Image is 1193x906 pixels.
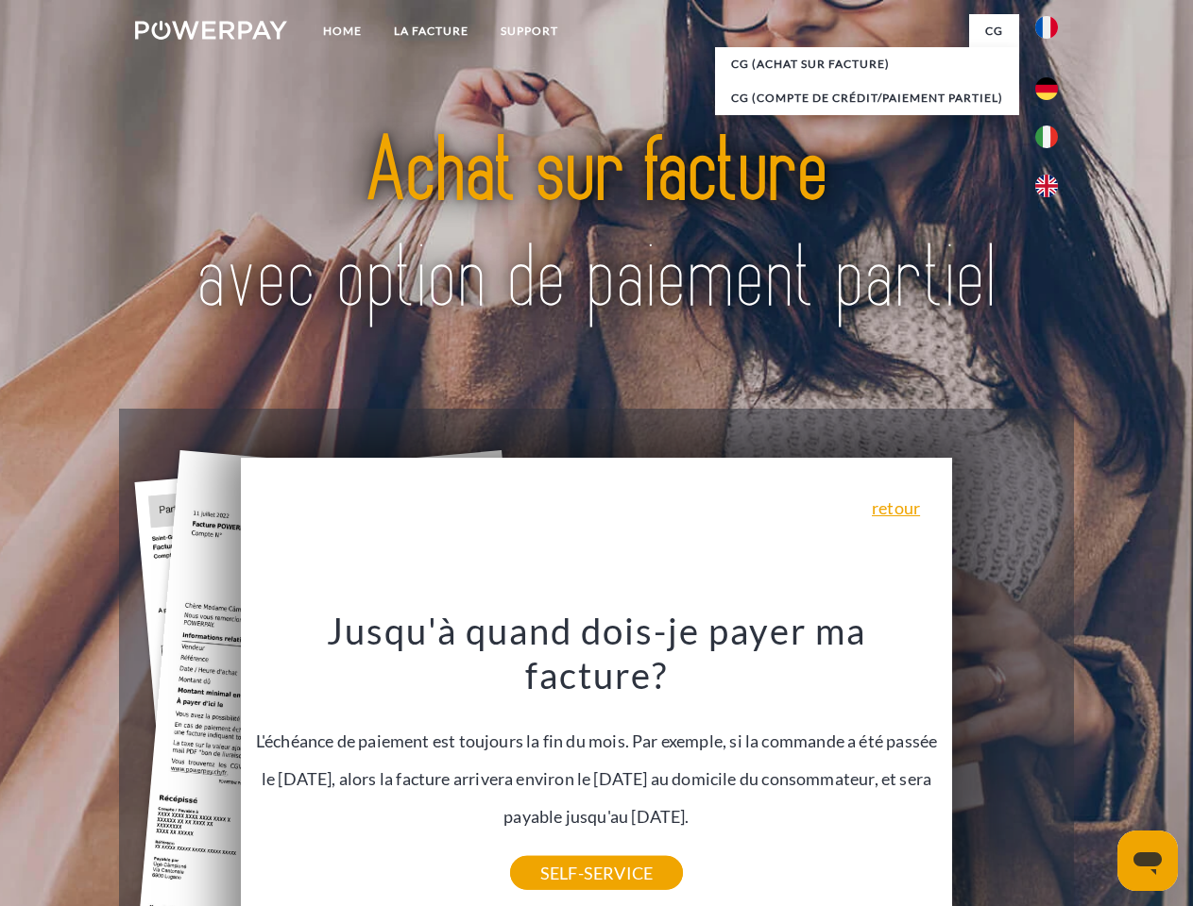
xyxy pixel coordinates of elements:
[1035,175,1058,197] img: en
[135,21,287,40] img: logo-powerpay-white.svg
[252,608,942,698] h3: Jusqu'à quand dois-je payer ma facture?
[1117,830,1178,891] iframe: Bouton de lancement de la fenêtre de messagerie
[1035,77,1058,100] img: de
[1035,16,1058,39] img: fr
[485,14,574,48] a: Support
[969,14,1019,48] a: CG
[378,14,485,48] a: LA FACTURE
[307,14,378,48] a: Home
[1035,126,1058,148] img: it
[872,499,920,516] a: retour
[715,47,1019,81] a: CG (achat sur facture)
[180,91,1013,361] img: title-powerpay_fr.svg
[252,608,942,873] div: L'échéance de paiement est toujours la fin du mois. Par exemple, si la commande a été passée le [...
[715,81,1019,115] a: CG (Compte de crédit/paiement partiel)
[510,856,683,890] a: SELF-SERVICE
